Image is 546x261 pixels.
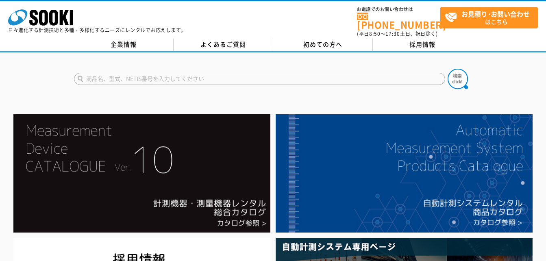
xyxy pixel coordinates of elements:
[276,114,533,233] img: 自動計測システムカタログ
[303,40,342,49] span: 初めての方へ
[445,7,537,28] span: はこちら
[357,13,440,29] a: [PHONE_NUMBER]
[74,39,174,51] a: 企業情報
[440,7,538,28] a: お見積り･お問い合わせはこちら
[461,9,530,19] strong: お見積り･お問い合わせ
[174,39,273,51] a: よくあるご質問
[373,39,472,51] a: 採用情報
[74,73,445,85] input: 商品名、型式、NETIS番号を入力してください
[357,30,437,37] span: (平日 ～ 土日、祝日除く)
[13,114,270,233] img: Catalog Ver10
[385,30,400,37] span: 17:30
[8,28,186,33] p: 日々進化する計測技術と多種・多様化するニーズにレンタルでお応えします。
[273,39,373,51] a: 初めての方へ
[448,69,468,89] img: btn_search.png
[357,7,440,12] span: お電話でのお問い合わせは
[369,30,381,37] span: 8:50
